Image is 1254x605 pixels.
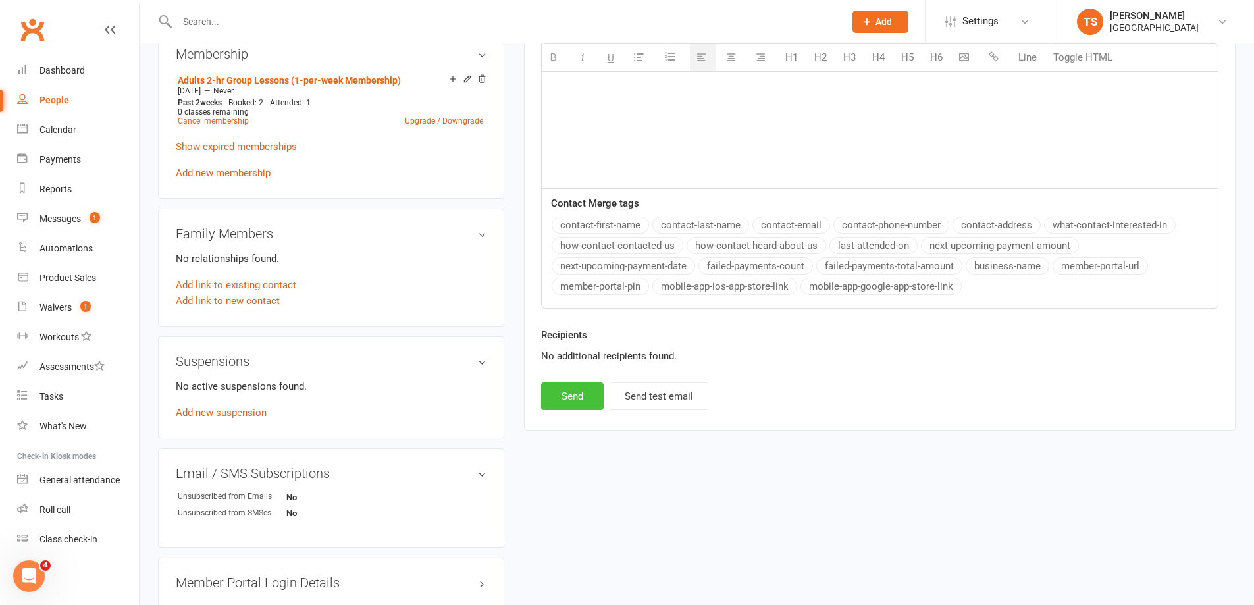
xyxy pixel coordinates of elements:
a: Add new suspension [176,407,267,419]
div: Unsubscribed from Emails [178,490,286,503]
div: Class check-in [39,534,97,544]
a: Assessments [17,352,139,382]
button: member-portal-url [1053,257,1148,275]
button: Send test email [610,382,708,410]
button: Italic [571,44,598,71]
button: H4 [866,45,891,71]
button: contact-email [752,217,830,234]
button: Align text left [690,44,716,71]
a: Payments [17,145,139,174]
div: Unsubscribed from SMSes [178,507,286,519]
span: [DATE] [178,86,201,95]
a: Calendar [17,115,139,145]
span: 1 [90,212,100,223]
a: Messages 1 [17,204,139,234]
div: General attendance [39,475,120,485]
div: People [39,95,69,105]
h3: Email / SMS Subscriptions [176,466,486,481]
div: Roll call [39,504,70,515]
span: Booked: 2 [228,98,263,107]
span: Never [213,86,234,95]
div: Payments [39,154,81,165]
a: Roll call [17,495,139,525]
button: business-name [966,257,1049,275]
label: Recipients [541,327,587,343]
a: Add new membership [176,167,271,179]
div: TS [1077,9,1103,35]
button: H2 [808,45,833,71]
button: what-contact-interested-in [1044,217,1176,234]
button: Align text right [749,44,775,71]
a: People [17,86,139,115]
button: contact-last-name [652,217,749,234]
button: H5 [895,45,920,71]
button: mobile-app-google-app-store-link [800,278,962,295]
strong: No [286,508,362,518]
span: Attended: 1 [270,98,311,107]
div: weeks [174,98,225,107]
button: contact-address [953,217,1041,234]
h3: Family Members [176,226,486,241]
button: Underline [601,44,624,71]
span: 4 [40,560,51,571]
button: H1 [779,45,804,71]
div: Reports [39,184,72,194]
span: 0 classes remaining [178,107,249,117]
div: [GEOGRAPHIC_DATA] [1110,22,1199,34]
h3: Suspensions [176,354,486,369]
div: Dashboard [39,65,85,76]
p: No relationships found. [176,251,486,267]
button: Toggle HTML [1047,45,1119,71]
button: contact-first-name [552,217,649,234]
div: Waivers [39,302,72,313]
button: how-contact-contacted-us [552,237,683,254]
a: General attendance kiosk mode [17,465,139,495]
h3: Member Portal Login Details [176,575,486,590]
a: Dashboard [17,56,139,86]
label: Contact Merge tags [551,196,639,211]
span: Settings [962,7,999,36]
div: — [174,86,486,96]
button: failed-payments-count [698,257,813,275]
button: Send [541,382,604,410]
button: member-portal-pin [552,278,649,295]
div: Tasks [39,391,63,402]
a: Automations [17,234,139,263]
h3: Membership [176,47,486,61]
div: [PERSON_NAME] [1110,10,1199,22]
a: Show expired memberships [176,141,297,153]
div: Calendar [39,124,76,135]
button: failed-payments-total-amount [816,257,962,275]
div: Product Sales [39,273,96,283]
a: Add link to existing contact [176,277,296,293]
a: Clubworx [16,13,49,46]
button: next-upcoming-payment-amount [921,237,1079,254]
button: Ordered List [657,45,687,70]
button: Unordered List [627,44,654,71]
a: Class kiosk mode [17,525,139,554]
div: Assessments [39,361,105,372]
button: Line [1012,45,1043,71]
span: Add [875,16,892,27]
strong: No [286,492,362,502]
a: Adults 2-hr Group Lessons (1-per-week Membership) [178,75,401,86]
button: last-attended-on [829,237,918,254]
a: Waivers 1 [17,293,139,323]
div: What's New [39,421,87,431]
a: Product Sales [17,263,139,293]
a: What's New [17,411,139,441]
a: Reports [17,174,139,204]
span: 1 [80,301,91,312]
iframe: Intercom live chat [13,560,45,592]
button: Bold [542,44,568,71]
div: Automations [39,243,93,253]
a: Tasks [17,382,139,411]
button: Add [852,11,908,33]
a: Cancel membership [178,117,249,126]
a: Add link to new contact [176,293,280,309]
button: Center [719,44,746,71]
a: Upgrade / Downgrade [405,117,483,126]
input: Search... [173,13,835,31]
a: Workouts [17,323,139,352]
button: H3 [837,45,862,71]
